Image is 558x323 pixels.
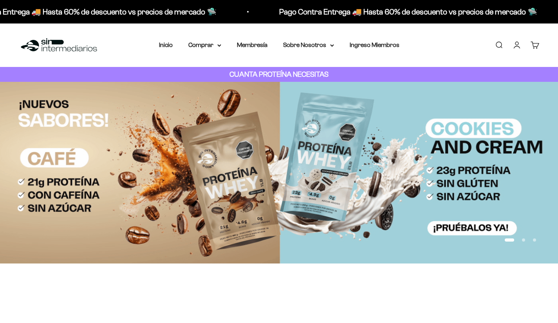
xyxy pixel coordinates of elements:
summary: Comprar [188,40,221,50]
a: Membresía [237,42,267,48]
strong: CUANTA PROTEÍNA NECESITAS [229,70,329,78]
a: Ingreso Miembros [350,42,399,48]
p: Pago Contra Entrega 🚚 Hasta 60% de descuento vs precios de mercado 🛸 [279,5,537,18]
summary: Sobre Nosotros [283,40,334,50]
a: Inicio [159,42,173,48]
